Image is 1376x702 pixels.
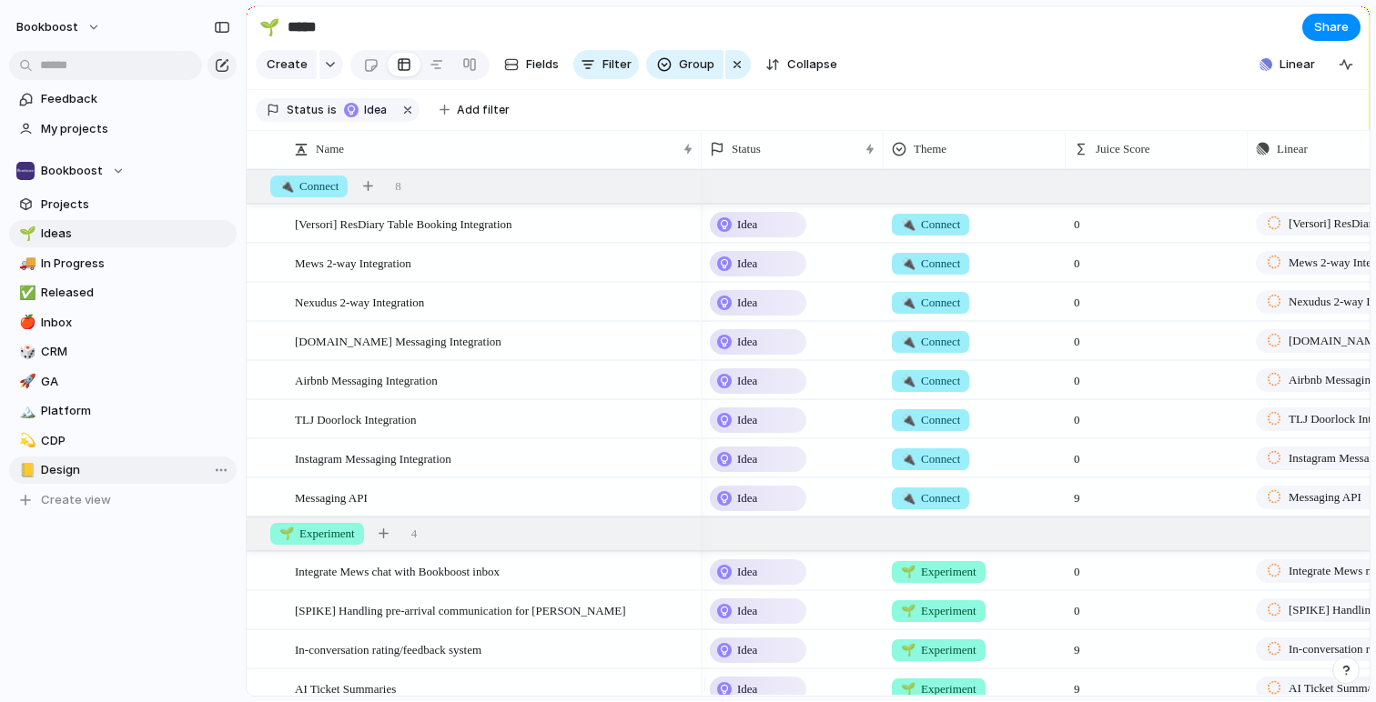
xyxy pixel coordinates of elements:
[901,411,960,429] span: Connect
[9,279,237,306] a: ✅Released
[287,102,324,118] span: Status
[457,102,510,118] span: Add filter
[1067,631,1088,659] span: 9
[737,216,757,234] span: Idea
[41,255,230,273] span: In Progress
[339,100,396,120] button: Idea
[9,157,237,185] button: Bookboost
[1067,553,1088,581] span: 0
[602,55,632,74] span: Filter
[737,333,757,351] span: Idea
[758,50,845,79] button: Collapse
[9,427,237,455] a: 💫CDP
[1067,670,1088,698] span: 9
[19,371,32,392] div: 🚀
[16,373,35,391] button: 🚀
[901,450,960,468] span: Connect
[901,413,916,426] span: 🔌
[737,372,757,390] span: Idea
[9,338,237,366] a: 🎲CRM
[295,213,512,234] span: [Versori] ResDiary Table Booking Integration
[41,432,230,450] span: CDP
[1067,206,1088,234] span: 0
[737,255,757,273] span: Idea
[16,461,35,479] button: 📒
[9,250,237,277] div: 🚚In Progress
[19,460,32,481] div: 📒
[395,177,401,196] span: 8
[9,220,237,247] a: 🌱Ideas
[295,330,501,351] span: [DOMAIN_NAME] Messaging Integration
[295,252,411,273] span: Mews 2-way Integration
[19,430,32,451] div: 💫
[9,309,237,336] div: 🍎Inbox
[19,312,32,333] div: 🍎
[901,491,916,505] span: 🔌
[364,102,390,118] span: Idea
[9,368,237,396] a: 🚀GA
[41,120,230,138] span: My projects
[901,296,916,309] span: 🔌
[1067,592,1088,620] span: 0
[901,333,960,351] span: Connect
[295,599,626,620] span: [SPIKE] Handling pre-arrival communication for [PERSON_NAME]
[914,140,946,158] span: Theme
[295,486,368,507] span: Messaging API
[1277,140,1308,158] span: Linear
[295,677,396,698] span: AI Ticket Summaries
[901,294,960,312] span: Connect
[9,456,237,484] a: 📒Design
[526,55,559,74] span: Fields
[41,491,111,509] span: Create view
[295,369,438,390] span: Airbnb Messaging Integration
[267,55,308,74] span: Create
[787,55,837,74] span: Collapse
[901,641,976,659] span: Experiment
[1096,140,1150,158] span: Juice Score
[19,342,32,363] div: 🎲
[41,343,230,361] span: CRM
[279,526,294,540] span: 🌱
[9,397,237,425] a: 🏔️Platform
[901,374,916,387] span: 🔌
[279,179,294,193] span: 🔌
[737,411,757,429] span: Idea
[41,225,230,243] span: Ideas
[1252,51,1322,78] button: Linear
[1067,284,1088,312] span: 0
[737,294,757,312] span: Idea
[901,563,976,581] span: Experiment
[295,291,424,312] span: Nexudus 2-way Integration
[255,13,284,42] button: 🌱
[901,335,916,348] span: 🔌
[901,602,976,620] span: Experiment
[16,402,35,420] button: 🏔️
[16,284,35,302] button: ✅
[316,140,344,158] span: Name
[16,343,35,361] button: 🎲
[1067,323,1088,351] span: 0
[9,115,237,143] a: My projects
[279,177,339,196] span: Connect
[1280,55,1315,74] span: Linear
[16,225,35,243] button: 🌱
[9,191,237,218] a: Projects
[19,283,32,304] div: ✅
[901,216,960,234] span: Connect
[41,402,230,420] span: Platform
[295,408,417,429] span: TLJ Doorlock Integration
[9,486,237,514] button: Create view
[1067,479,1088,507] span: 9
[256,50,317,79] button: Create
[901,565,916,578] span: 🌱
[16,18,78,36] span: bookboost
[429,97,521,123] button: Add filter
[737,563,757,581] span: Idea
[737,450,757,468] span: Idea
[295,447,451,468] span: Instagram Messaging Integration
[901,604,916,617] span: 🌱
[901,489,960,507] span: Connect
